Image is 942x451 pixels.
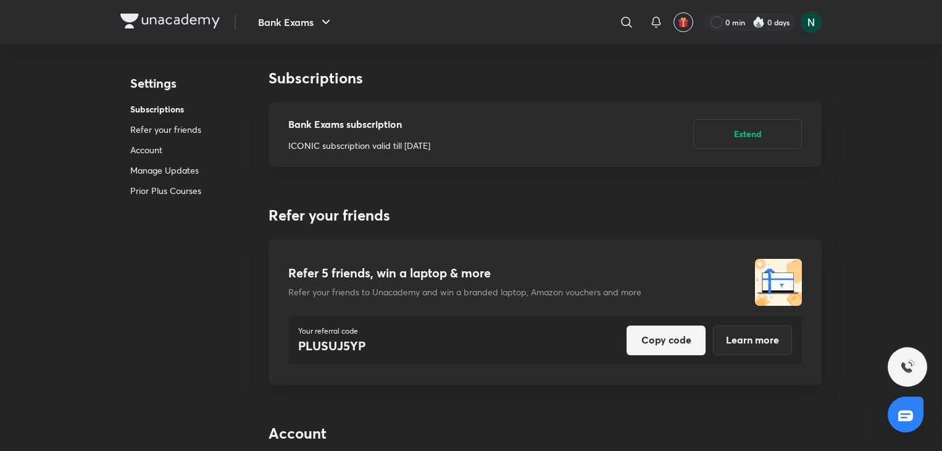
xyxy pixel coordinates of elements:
button: Extend [693,119,802,149]
p: Your referral code [298,326,365,337]
p: Account [130,143,201,156]
img: Netra Joshi [801,12,822,33]
h3: Account [269,424,822,442]
h3: Subscriptions [269,69,822,87]
h4: PLUSUJ5YP [298,337,365,355]
p: ICONIC subscription valid till [DATE] [288,139,430,152]
button: avatar [673,12,693,32]
p: Refer your friends [130,123,201,136]
img: Company Logo [120,14,220,28]
button: Learn more [713,326,792,355]
p: Manage Updates [130,164,201,177]
img: referral [755,259,802,306]
img: streak [752,16,765,28]
h3: Refer your friends [269,206,822,224]
p: Bank Exams subscription [288,117,430,132]
button: Bank Exams [251,10,341,35]
p: Refer your friends to Unacademy and win a branded laptop, Amazon vouchers and more [288,285,641,298]
h4: Settings [130,74,201,93]
h4: Refer 5 friends, win a laptop & more [288,266,491,280]
a: Company Logo [120,14,220,32]
img: avatar [678,17,689,28]
button: Copy code [627,326,706,355]
p: Prior Plus Courses [130,184,201,197]
img: ttu [900,360,915,374]
p: Subscriptions [130,103,201,116]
